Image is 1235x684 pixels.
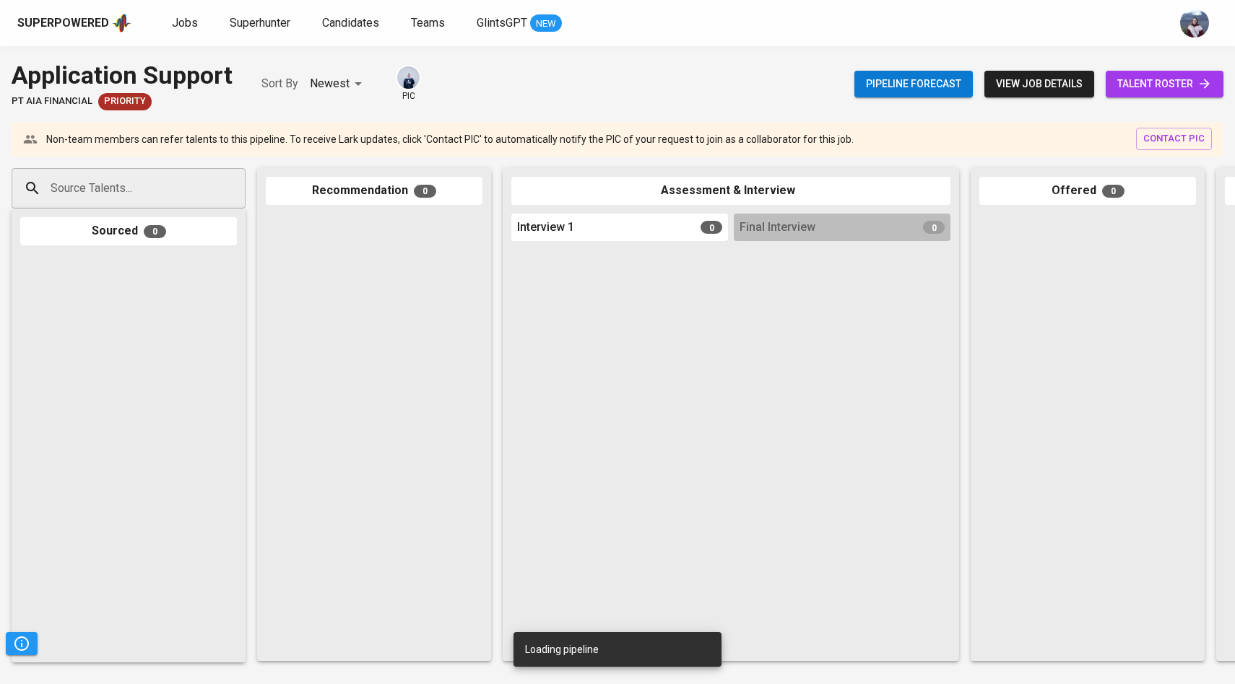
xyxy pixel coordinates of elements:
p: Newest [310,75,350,92]
button: Pipeline forecast [854,71,973,97]
span: GlintsGPT [477,16,527,30]
span: 0 [414,185,436,198]
span: talent roster [1117,75,1212,93]
a: Jobs [172,14,201,32]
a: Superpoweredapp logo [17,12,131,34]
a: Teams [411,14,448,32]
span: Candidates [322,16,379,30]
button: Open [238,187,240,190]
span: 0 [923,221,945,234]
img: app logo [112,12,131,34]
div: Loading pipeline [525,636,599,662]
span: Jobs [172,16,198,30]
p: Non-team members can refer talents to this pipeline. To receive Lark updates, click 'Contact PIC'... [46,132,854,146]
div: Assessment & Interview [511,177,950,205]
div: Offered [979,177,1196,205]
div: Application Support [12,58,233,93]
span: Superhunter [230,16,290,30]
span: PT AIA FINANCIAL [12,95,92,108]
div: New Job received from Demand Team [98,93,152,110]
div: Recommendation [266,177,482,205]
span: Teams [411,16,445,30]
div: Sourced [20,217,237,245]
span: 0 [701,221,722,234]
span: contact pic [1143,131,1205,147]
div: Superpowered [17,15,109,32]
a: Candidates [322,14,382,32]
span: view job details [996,75,1083,93]
span: 0 [144,225,166,238]
span: Priority [98,95,152,108]
div: Newest [310,71,367,97]
a: Superhunter [230,14,293,32]
span: Pipeline forecast [866,75,961,93]
button: contact pic [1136,128,1212,150]
p: Sort By [261,75,298,92]
img: annisa@glints.com [397,66,420,89]
span: NEW [530,17,562,31]
span: Final Interview [740,219,815,236]
span: 0 [1102,185,1124,198]
button: Pipeline Triggers [6,632,38,655]
a: talent roster [1106,71,1223,97]
img: christine.raharja@glints.com [1180,9,1209,38]
a: GlintsGPT NEW [477,14,562,32]
button: view job details [984,71,1094,97]
div: pic [396,65,421,102]
span: Interview 1 [517,219,574,236]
